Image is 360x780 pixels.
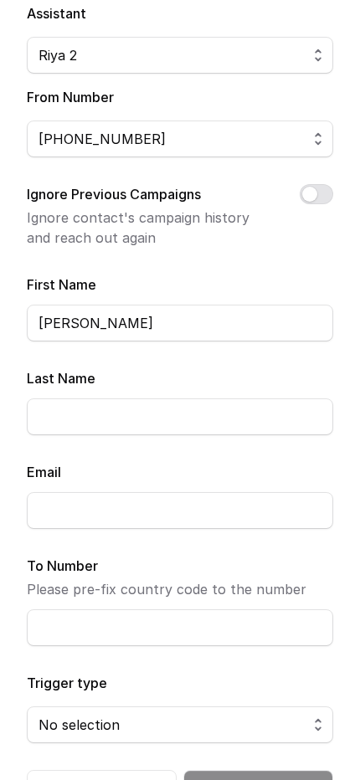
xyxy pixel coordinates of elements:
[27,208,273,248] p: Ignore contact's campaign history and reach out again
[39,715,310,735] span: No selection
[39,129,310,149] span: [PHONE_NUMBER]
[27,5,86,22] label: Assistant
[27,675,107,691] label: Trigger type
[27,557,98,574] label: To Number
[27,464,61,480] label: Email
[27,121,333,157] button: [PHONE_NUMBER]
[27,370,95,387] label: Last Name
[27,276,96,293] label: First Name
[27,37,333,74] button: Riya 2
[27,706,333,743] button: No selection
[39,45,310,65] span: Riya 2
[27,89,114,105] label: From Number
[27,579,333,599] p: Please pre-fix country code to the number
[27,184,201,204] label: Ignore Previous Campaigns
